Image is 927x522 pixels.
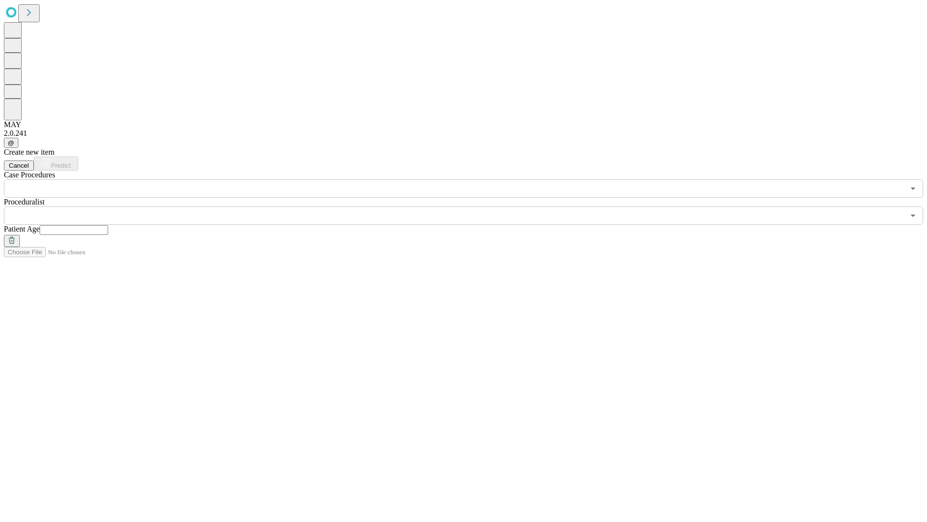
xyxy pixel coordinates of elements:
[8,139,14,146] span: @
[4,129,923,138] div: 2.0.241
[9,162,29,169] span: Cancel
[4,171,55,179] span: Scheduled Procedure
[4,148,55,156] span: Create new item
[906,182,920,195] button: Open
[34,157,78,171] button: Predict
[4,198,44,206] span: Proceduralist
[4,120,923,129] div: MAY
[4,160,34,171] button: Cancel
[51,162,70,169] span: Predict
[4,225,40,233] span: Patient Age
[906,209,920,222] button: Open
[4,138,18,148] button: @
